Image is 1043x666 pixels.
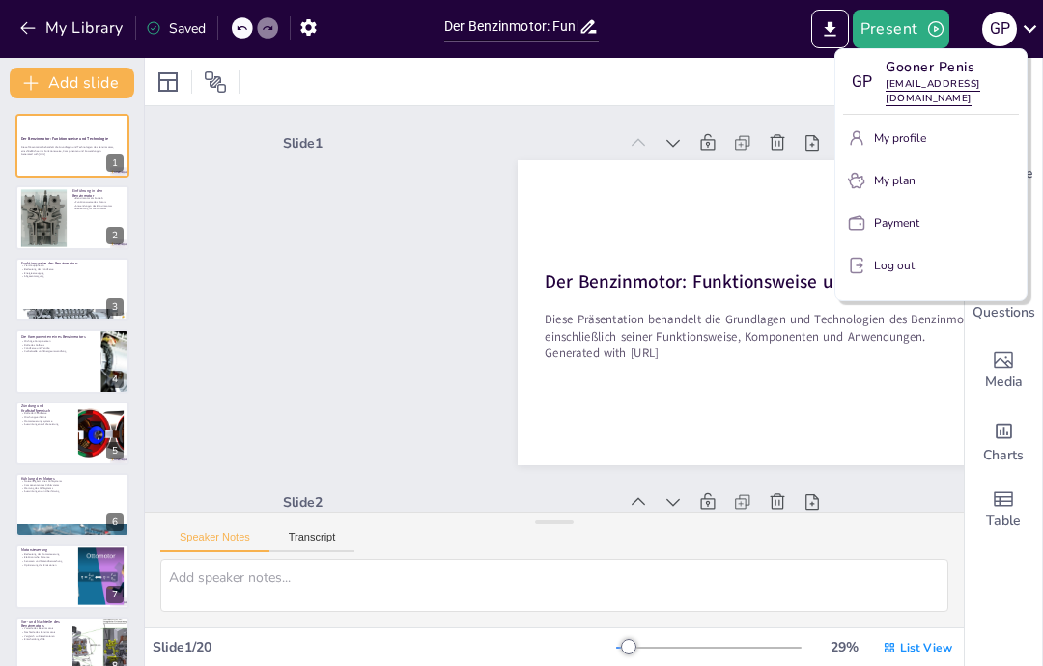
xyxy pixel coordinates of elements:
[843,65,878,99] div: G P
[886,57,1019,77] p: Gooner Penis
[874,214,919,232] p: Payment
[874,257,915,274] p: Log out
[874,129,926,147] p: My profile
[843,123,1019,153] button: My profile
[874,172,916,189] p: My plan
[843,250,1019,281] button: Log out
[843,208,1019,238] button: Payment
[843,165,1019,196] button: My plan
